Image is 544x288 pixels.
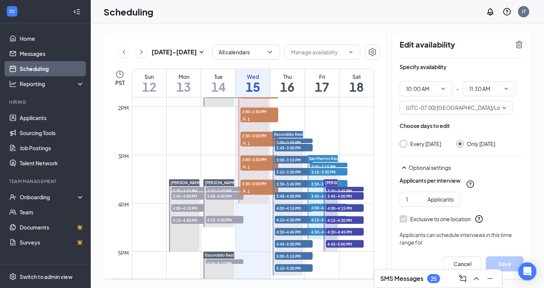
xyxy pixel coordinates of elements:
a: October 17, 2025 [305,69,339,97]
svg: ChevronDown [503,86,509,92]
svg: Clock [115,70,124,79]
h2: Edit availability [400,40,510,49]
span: 4:30-4:45 PM [326,228,364,236]
svg: ChevronDown [348,49,354,55]
div: 5pm [116,249,130,257]
h1: 16 [270,80,304,93]
a: Job Postings [20,140,84,156]
span: 1 [248,117,250,122]
h1: 18 [339,80,374,93]
svg: TrashOutline [515,40,524,49]
svg: Settings [368,48,377,57]
svg: WorkstreamLogo [8,8,16,15]
h3: [DATE] - [DATE] [152,48,197,56]
a: Talent Network [20,156,84,171]
a: Applicants [20,110,84,125]
span: 4:30-4:45 PM [310,228,347,236]
svg: SmallChevronDown [197,48,206,57]
div: Applicants [428,195,454,203]
span: 3:45-4:00 PM [310,192,347,200]
h1: 17 [305,80,339,93]
div: Exclusive to one location [410,215,471,223]
button: Minimize [484,273,496,285]
div: Fri [305,73,339,80]
span: 3:15-3:30 PM [275,168,313,176]
span: 3:45-4:00 PM [275,192,313,200]
svg: ChevronLeft [120,48,128,57]
span: 4:00-4:15 PM [310,204,347,211]
span: 4:45-5:00 PM [326,240,364,248]
h1: Scheduling [104,5,153,18]
a: October 14, 2025 [201,69,235,97]
div: 2pm [116,104,130,112]
span: 4:00-4:15 PM [275,204,313,212]
div: Mon [167,73,201,80]
span: 3:00-3:15 PM [275,156,313,163]
span: 3:30-3:45 PM [275,180,313,188]
div: Thu [270,73,304,80]
button: ChevronLeft [118,46,130,58]
span: 3:30-3:45 PM [326,187,364,194]
svg: UserCheck [9,193,17,201]
div: JT [522,8,526,15]
a: October 13, 2025 [167,69,201,97]
button: Save [486,256,524,271]
h1: 13 [167,80,201,93]
svg: ChevronDown [440,86,446,92]
span: 4:15-4:30 PM [206,216,243,223]
div: Switch to admin view [20,273,73,280]
a: Scheduling [20,61,84,76]
a: October 16, 2025 [270,69,304,97]
span: 4:45-5:00 PM [275,240,313,248]
a: Team [20,205,84,220]
div: 25 [431,276,437,282]
svg: ChevronDown [266,48,274,56]
button: ChevronRight [136,46,147,58]
span: 1 [248,165,250,170]
span: 4:15-4:30 PM [326,216,364,224]
div: Applicants per interview [400,177,460,184]
div: 4pm [116,200,130,209]
svg: ChevronRight [138,48,145,57]
span: 1 [248,141,250,146]
span: 2:00-2:30 PM [240,108,278,115]
a: October 15, 2025 [236,69,270,97]
span: 4:00-4:15 PM [171,204,209,212]
h3: SMS Messages [380,274,423,283]
button: All calendarsChevronDown [212,45,280,60]
span: 3:30-3:45 PM [206,187,243,194]
span: 3:30-3:45 PM [310,180,347,188]
span: Escondido Restaurant Leader [205,253,260,257]
svg: ChevronUp [472,274,481,283]
div: Tue [201,73,235,80]
span: 5:00-5:15 PM [206,259,243,267]
div: Optional settings [409,164,524,171]
div: Specify availability [400,63,446,71]
span: 5:00-5:15 PM [275,252,313,260]
a: October 12, 2025 [132,69,166,97]
div: Choose days to edit [400,122,450,129]
svg: QuestionInfo [474,214,484,223]
span: [PERSON_NAME] [325,180,357,185]
span: 4:15-4:30 PM [275,216,313,223]
div: Wed [236,73,270,80]
h1: 14 [201,80,235,93]
svg: Notifications [486,7,495,16]
div: Every [DATE] [410,140,441,148]
span: San Marcos Restaurant Leader [309,156,365,161]
a: DocumentsCrown [20,220,84,235]
div: Hiring [9,99,83,105]
div: Sat [339,73,374,80]
div: 3pm [116,152,130,160]
button: Settings [365,45,380,60]
span: PST [115,79,125,86]
a: Home [20,31,84,46]
span: 3:00-3:30 PM [240,156,278,163]
svg: Collapse [73,8,81,15]
div: Applicants can schedule interviews in this time range for: [400,231,524,246]
button: Cancel [443,256,481,271]
div: Open Intercom Messenger [518,262,536,280]
span: [PERSON_NAME] [205,180,237,185]
span: 4:15-4:30 PM [171,216,209,224]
